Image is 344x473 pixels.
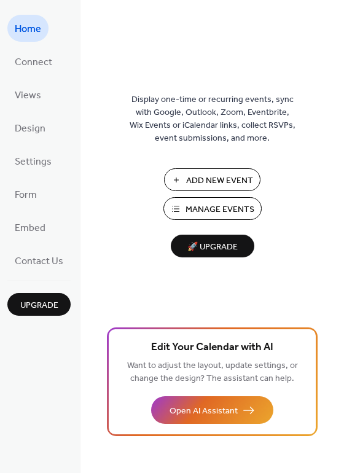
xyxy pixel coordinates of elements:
span: Contact Us [15,252,63,272]
a: Embed [7,214,53,241]
span: Open AI Assistant [170,405,238,418]
button: Upgrade [7,293,71,316]
span: 🚀 Upgrade [178,239,247,256]
span: Home [15,20,41,39]
button: Add New Event [164,168,260,191]
button: Open AI Assistant [151,396,273,424]
a: Settings [7,147,59,174]
span: Design [15,119,45,139]
a: Form [7,181,44,208]
span: Manage Events [186,203,254,216]
a: Contact Us [7,247,71,274]
span: Edit Your Calendar with AI [151,339,273,356]
span: Add New Event [186,174,253,187]
a: Views [7,81,49,108]
span: Embed [15,219,45,238]
a: Home [7,15,49,42]
span: Want to adjust the layout, update settings, or change the design? The assistant can help. [127,358,298,387]
span: Upgrade [20,299,58,312]
span: Views [15,86,41,106]
a: Design [7,114,53,141]
button: Manage Events [163,197,262,220]
a: Connect [7,48,60,75]
button: 🚀 Upgrade [171,235,254,257]
span: Form [15,186,37,205]
span: Display one-time or recurring events, sync with Google, Outlook, Zoom, Eventbrite, Wix Events or ... [130,93,295,145]
span: Settings [15,152,52,172]
span: Connect [15,53,52,72]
